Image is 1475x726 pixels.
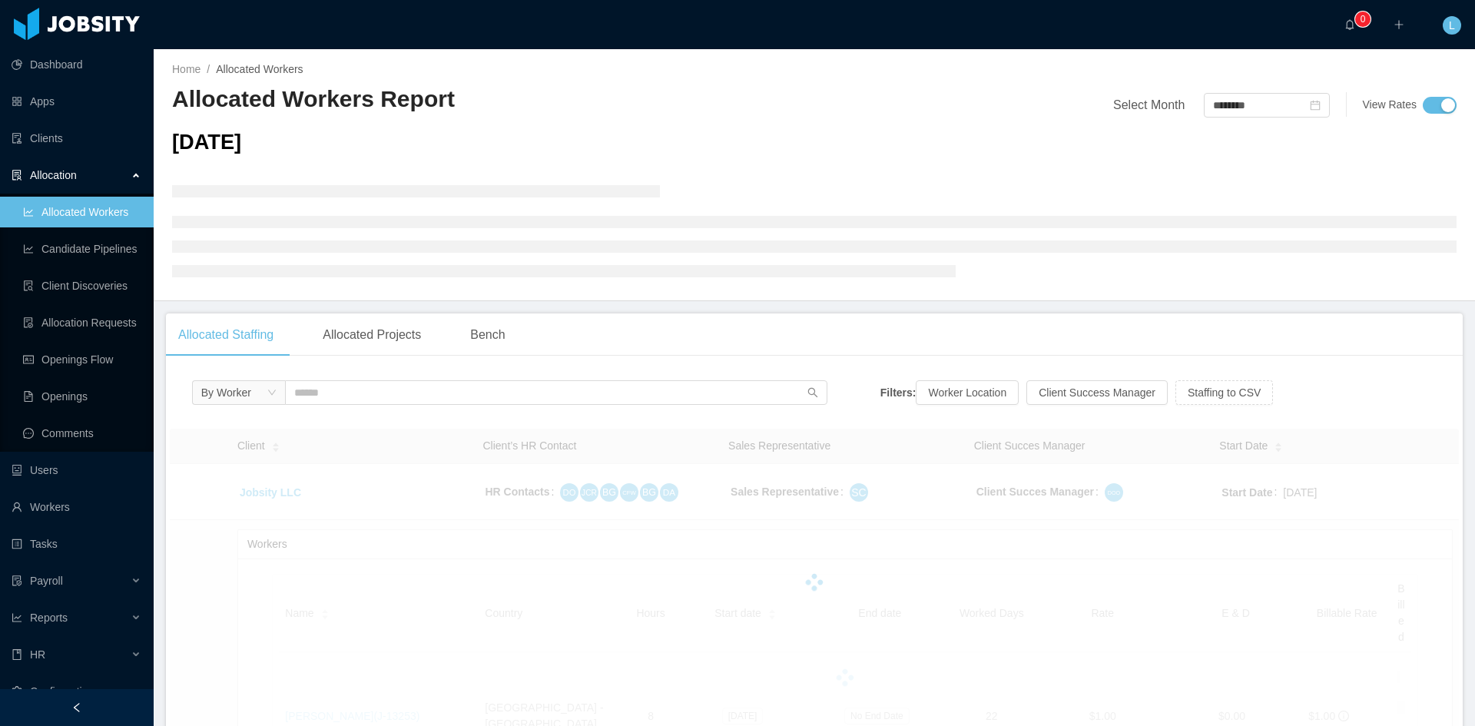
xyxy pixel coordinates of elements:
[30,575,63,587] span: Payroll
[1113,98,1185,111] span: Select Month
[1175,380,1273,405] button: Staffing to CSV
[12,575,22,586] i: icon: file-protect
[23,418,141,449] a: icon: messageComments
[12,529,141,559] a: icon: profileTasks
[12,686,22,697] i: icon: setting
[12,86,141,117] a: icon: appstoreApps
[30,648,45,661] span: HR
[1449,16,1455,35] span: L
[23,344,141,375] a: icon: idcardOpenings Flow
[1394,19,1404,30] i: icon: plus
[23,381,141,412] a: icon: file-textOpenings
[12,612,22,623] i: icon: line-chart
[23,307,141,338] a: icon: file-doneAllocation Requests
[880,386,916,399] strong: Filters:
[12,649,22,660] i: icon: book
[30,612,68,624] span: Reports
[23,270,141,301] a: icon: file-searchClient Discoveries
[1355,12,1371,27] sup: 0
[23,197,141,227] a: icon: line-chartAllocated Workers
[216,63,303,75] span: Allocated Workers
[207,63,210,75] span: /
[458,313,517,356] div: Bench
[12,455,141,486] a: icon: robotUsers
[30,685,94,698] span: Configuration
[12,492,141,522] a: icon: userWorkers
[807,387,818,398] i: icon: search
[172,130,241,154] span: [DATE]
[201,381,251,404] div: By Worker
[1362,98,1417,111] span: View Rates
[12,123,141,154] a: icon: auditClients
[916,380,1019,405] button: Worker Location
[1026,380,1168,405] button: Client Success Manager
[23,234,141,264] a: icon: line-chartCandidate Pipelines
[166,313,286,356] div: Allocated Staffing
[1310,100,1321,111] i: icon: calendar
[310,313,433,356] div: Allocated Projects
[12,49,141,80] a: icon: pie-chartDashboard
[172,84,814,115] h2: Allocated Workers Report
[172,63,201,75] a: Home
[30,169,77,181] span: Allocation
[267,388,277,399] i: icon: down
[1344,19,1355,30] i: icon: bell
[12,170,22,181] i: icon: solution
